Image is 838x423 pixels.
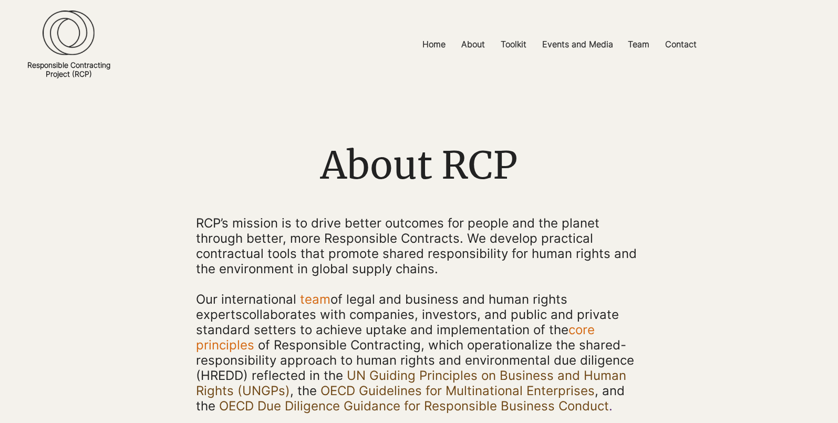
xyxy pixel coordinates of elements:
nav: Site [293,33,826,56]
a: of legal and business and human rights experts [196,292,567,322]
a: About [453,33,493,56]
a: OECD Due Diligence Guidance for Responsible Business Conduct [219,398,609,414]
a: UN Guiding Principles on Business and Human Rights (UNGPs) [196,368,626,398]
span: collaborates with companies, investors, and public and private standard setters to achieve uptake... [196,292,619,337]
a: Events and Media [534,33,620,56]
span: Our international [196,292,296,307]
span: , the [290,383,317,398]
span: of Responsible Contracting, which operationalize the shared-responsibility approach to human righ... [196,337,634,383]
a: Toolkit [493,33,534,56]
span: . [609,398,613,414]
span: About RCP [320,141,518,189]
a: core principles [196,322,595,353]
a: OECD Guidelines for Multinational Enterprises [320,383,595,398]
p: Toolkit [495,33,532,56]
span: , and the [196,383,625,414]
p: Home [417,33,451,56]
p: Contact [660,33,702,56]
a: Contact [657,33,705,56]
span: RCP’s mission is to drive better outcomes for people and the planet through better, more Responsi... [196,215,637,276]
a: Responsible ContractingProject (RCP) [27,60,110,78]
a: Team [620,33,657,56]
p: Team [623,33,655,56]
p: Events and Media [537,33,618,56]
a: team [300,292,330,307]
a: Home [415,33,453,56]
p: About [456,33,490,56]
